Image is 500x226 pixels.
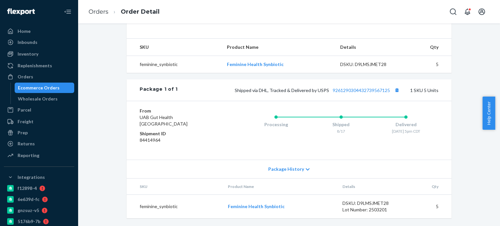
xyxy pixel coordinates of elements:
[18,85,60,91] div: Ecommerce Orders
[228,204,285,209] a: Feminine Health Synbiotic
[18,174,45,180] div: Integrations
[18,140,35,147] div: Returns
[243,121,309,128] div: Processing
[140,108,217,114] dt: From
[127,179,223,195] th: SKU
[18,218,40,225] div: 5176b9-7b
[4,49,74,59] a: Inventory
[18,118,34,125] div: Freight
[61,5,74,18] button: Close Navigation
[4,105,74,115] a: Parcel
[4,116,74,127] a: Freight
[447,5,460,18] button: Open Search Box
[227,61,284,67] a: Feminine Health Synbiotic
[409,179,451,195] th: Qty
[18,28,31,34] div: Home
[333,87,390,93] a: 9261290304432739567125
[127,56,222,73] td: feminine_synbiotic
[342,206,404,213] div: Lot Number: 2503201
[140,130,217,137] dt: Shipment ID
[18,152,39,159] div: Reporting
[127,195,223,219] td: feminine_synbiotic
[178,86,438,94] div: 1 SKU 5 Units
[4,37,74,47] a: Inbounds
[15,83,75,93] a: Ecommerce Orders
[4,139,74,149] a: Returns
[309,128,374,134] div: 8/17
[393,86,401,94] button: Copy tracking number
[89,8,108,15] a: Orders
[475,5,488,18] button: Open account menu
[7,8,35,15] img: Flexport logo
[407,39,451,56] th: Qty
[4,183,74,193] a: f12898-4
[18,62,52,69] div: Replenishments
[4,194,74,205] a: 6e639d-fc
[4,172,74,182] button: Integrations
[18,73,33,80] div: Orders
[127,39,222,56] th: SKU
[140,137,217,143] dd: 84414964
[18,207,39,214] div: gnzsuz-v5
[4,150,74,161] a: Reporting
[4,60,74,71] a: Replenishments
[18,107,31,113] div: Parcel
[4,127,74,138] a: Prep
[18,196,39,203] div: 6e639d-fc
[235,87,401,93] span: Shipped via DHL, Tracked & Delivered by USPS
[18,39,37,46] div: Inbounds
[342,200,404,206] div: DSKU: D9LMSJMET28
[15,94,75,104] a: Wholesale Orders
[18,96,58,102] div: Wholesale Orders
[18,129,28,136] div: Prep
[223,179,337,195] th: Product Name
[335,39,407,56] th: Details
[4,26,74,36] a: Home
[18,51,38,57] div: Inventory
[461,5,474,18] button: Open notifications
[4,205,74,216] a: gnzsuz-v5
[407,56,451,73] td: 5
[373,128,438,134] div: [DATE] 5pm CDT
[4,72,74,82] a: Orders
[18,185,37,192] div: f12898-4
[373,121,438,128] div: Delivered
[140,114,187,126] span: UAB Gut Health [GEOGRAPHIC_DATA]
[268,166,304,172] span: Package History
[121,8,160,15] a: Order Detail
[409,195,451,219] td: 5
[222,39,335,56] th: Product Name
[140,86,178,94] div: Package 1 of 1
[337,179,409,195] th: Details
[309,121,374,128] div: Shipped
[340,61,401,68] div: DSKU: D9LMSJMET28
[83,2,165,21] ol: breadcrumbs
[482,97,495,130] button: Help Center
